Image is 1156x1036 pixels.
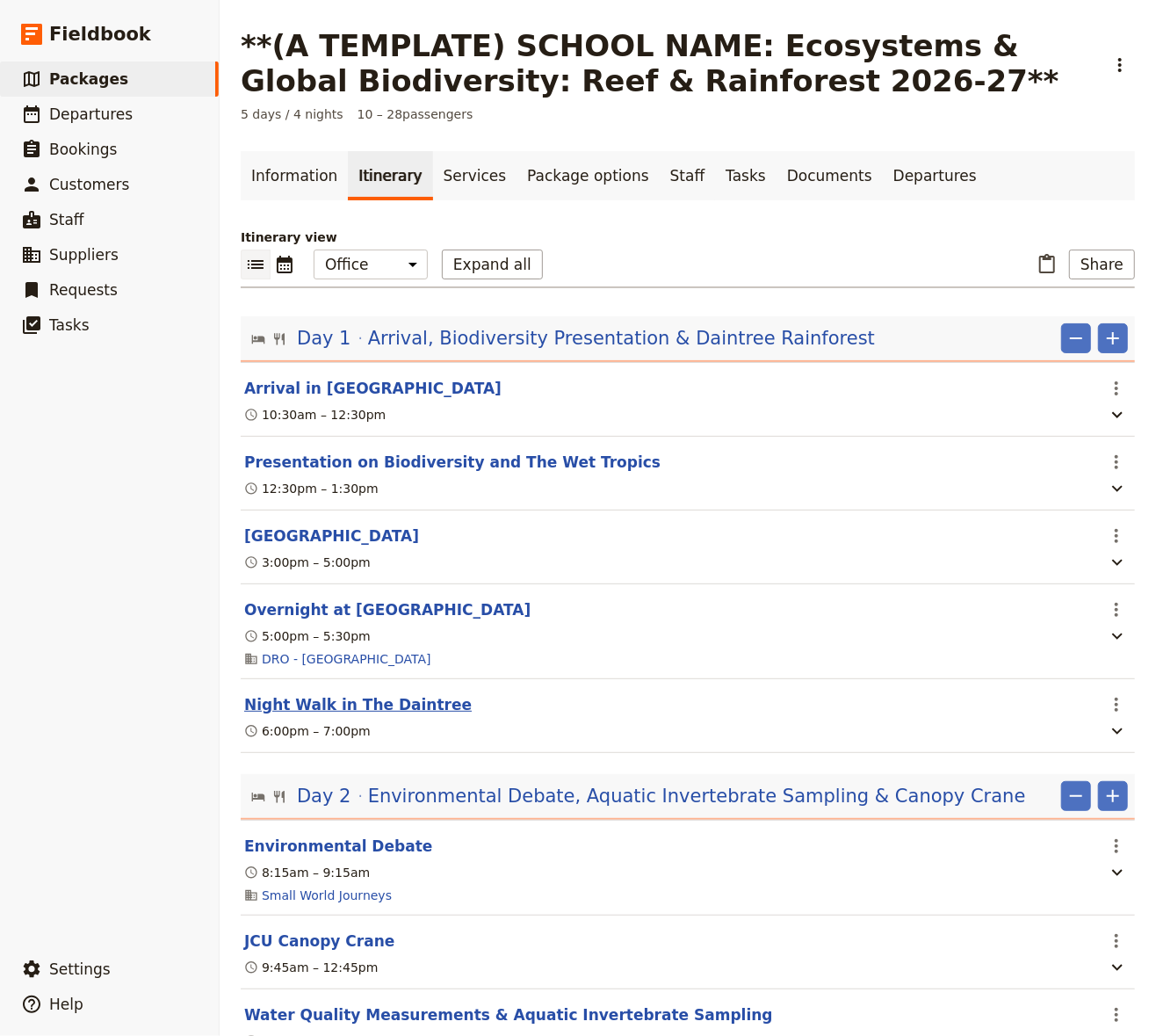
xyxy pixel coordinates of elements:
[49,176,129,193] span: Customers
[1102,690,1131,720] button: Actions
[1069,250,1135,279] button: Share
[244,959,378,976] div: 9:45am – 12:45pm
[244,931,394,952] button: Edit this itinerary item
[244,1004,773,1025] button: Edit this itinerary item
[1105,50,1135,80] button: Actions
[517,151,659,200] a: Package options
[49,246,119,264] span: Suppliers
[49,105,133,123] span: Departures
[251,325,875,351] button: Edit day information
[241,228,1135,246] p: Itinerary view
[368,783,1026,809] span: Environmental Debate, Aquatic Invertebrate Sampling & Canopy Crane
[244,525,419,547] button: Edit this itinerary item
[1098,323,1128,353] button: Add
[244,599,531,620] button: Edit this itinerary item
[1102,373,1131,403] button: Actions
[244,452,661,473] button: Edit this itinerary item
[1061,781,1091,811] button: Remove
[49,211,84,228] span: Staff
[244,722,371,740] div: 6:00pm – 7:00pm
[715,151,777,200] a: Tasks
[49,281,118,299] span: Requests
[358,105,473,123] span: 10 – 28 passengers
[1102,926,1131,956] button: Actions
[777,151,883,200] a: Documents
[1102,447,1131,477] button: Actions
[244,554,371,571] div: 3:00pm – 5:00pm
[348,151,432,200] a: Itinerary
[1098,781,1128,811] button: Add
[241,250,271,279] button: List view
[262,650,431,668] a: DRO - [GEOGRAPHIC_DATA]
[251,783,1026,809] button: Edit day information
[271,250,300,279] button: Calendar view
[368,325,875,351] span: Arrival, Biodiversity Presentation & Daintree Rainforest
[1102,831,1131,861] button: Actions
[883,151,987,200] a: Departures
[660,151,716,200] a: Staff
[1102,521,1131,551] button: Actions
[244,627,371,645] div: 5:00pm – 5:30pm
[49,21,151,47] span: Fieldbook
[241,151,348,200] a: Information
[244,836,432,857] button: Edit this itinerary item
[241,28,1095,98] h1: **(A TEMPLATE) SCHOOL NAME: Ecosystems & Global Biodiversity: Reef & Rainforest 2026-27**
[442,250,543,279] button: Expand all
[244,378,502,399] button: Edit this itinerary item
[241,105,343,123] span: 5 days / 4 nights
[1102,1000,1131,1030] button: Actions
[49,960,111,978] span: Settings
[433,151,517,200] a: Services
[244,480,379,497] div: 12:30pm – 1:30pm
[1102,595,1131,625] button: Actions
[244,864,370,881] div: 8:15am – 9:15am
[49,316,90,334] span: Tasks
[297,325,351,351] span: Day 1
[49,141,117,158] span: Bookings
[1061,323,1091,353] button: Remove
[1032,250,1062,279] button: Paste itinerary item
[262,887,392,904] a: Small World Journeys
[49,996,83,1013] span: Help
[49,70,128,88] span: Packages
[297,783,351,809] span: Day 2
[244,694,472,715] button: Edit this itinerary item
[244,406,386,424] div: 10:30am – 12:30pm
